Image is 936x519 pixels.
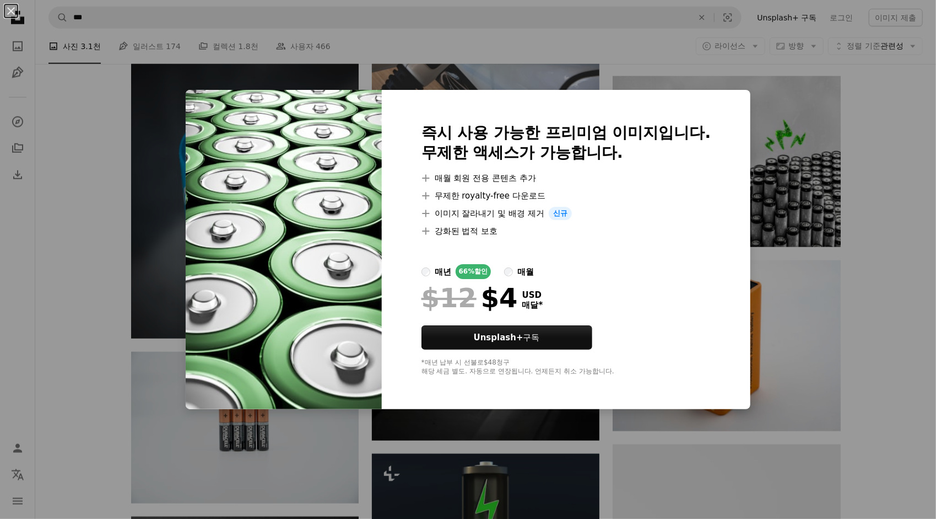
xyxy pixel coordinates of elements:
li: 강화된 법적 보호 [421,224,711,238]
div: 66% 할인 [456,264,491,279]
button: Unsplash+구독 [421,325,592,350]
input: 매년66%할인 [421,267,430,276]
input: 매월 [504,267,513,276]
li: 매월 회원 전용 콘텐츠 추가 [421,172,711,185]
div: 매월 [517,265,534,279]
h2: 즉시 사용 가능한 프리미엄 이미지입니다. 무제한 액세스가 가능합니다. [421,123,711,163]
li: 이미지 잘라내기 및 배경 제거 [421,207,711,220]
div: 매년 [435,265,451,279]
span: USD [522,290,543,300]
img: premium_photo-1681487599979-284057c86dae [186,90,382,409]
div: $4 [421,283,518,312]
li: 무제한 royalty-free 다운로드 [421,189,711,202]
strong: Unsplash+ [474,333,523,343]
span: 신규 [549,207,572,220]
div: *매년 납부 시 선불로 $48 청구 해당 세금 별도. 자동으로 연장됩니다. 언제든지 취소 가능합니다. [421,359,711,376]
span: $12 [421,283,477,312]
